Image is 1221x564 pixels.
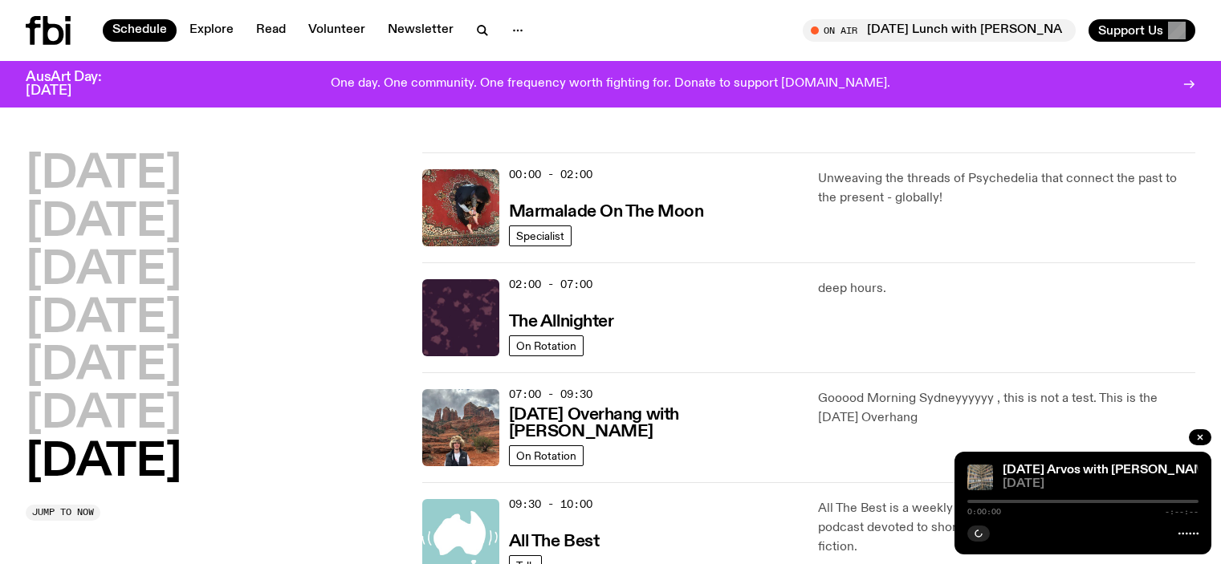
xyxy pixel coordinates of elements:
button: [DATE] [26,249,181,294]
button: [DATE] [26,440,181,485]
span: -:--:-- [1165,508,1199,516]
a: Specialist [509,225,572,246]
h3: AusArt Day: [DATE] [26,71,128,98]
a: On Rotation [509,335,584,356]
p: deep hours. [818,279,1195,298]
a: [DATE] Arvos with [PERSON_NAME] [1003,464,1218,477]
span: 02:00 - 07:00 [509,277,592,292]
h3: [DATE] Overhang with [PERSON_NAME] [509,407,800,440]
button: [DATE] [26,201,181,245]
p: One day. One community. One frequency worth fighting for. Donate to support [DOMAIN_NAME]. [331,77,890,91]
button: Support Us [1089,19,1195,42]
span: On Rotation [516,339,576,351]
h3: All The Best [509,534,600,550]
a: Explore [180,19,243,42]
img: A corner shot of the fbi music library [967,465,993,490]
a: The Allnighter [509,310,614,331]
span: 09:30 - 10:00 [509,497,592,512]
span: On Rotation [516,449,576,461]
button: [DATE] [26,297,181,342]
a: Read [246,19,295,42]
span: [DATE] [1003,478,1199,490]
a: On Rotation [509,445,584,466]
p: Gooood Morning Sydneyyyyyy , this is not a test. This is the [DATE] Overhang [818,389,1195,428]
button: [DATE] [26,392,181,437]
span: Support Us [1098,23,1163,38]
p: Unweaving the threads of Psychedelia that connect the past to the present - globally! [818,169,1195,208]
a: Newsletter [378,19,463,42]
a: Volunteer [299,19,375,42]
p: All The Best is a weekly half hour national radio program and podcast devoted to short-form featu... [818,499,1195,557]
h3: The Allnighter [509,314,614,331]
span: Specialist [516,229,564,241]
button: [DATE] [26,152,181,197]
h3: Marmalade On The Moon [509,204,704,221]
a: All The Best [509,530,600,550]
button: Jump to now [26,505,100,521]
span: Jump to now [32,508,94,517]
a: Marmalade On The Moon [509,201,704,221]
span: 00:00 - 02:00 [509,167,592,182]
a: [DATE] Overhang with [PERSON_NAME] [509,404,800,440]
a: Schedule [103,19,177,42]
button: On Air[DATE] Lunch with [PERSON_NAME] [803,19,1076,42]
img: Tommy - Persian Rug [422,169,499,246]
span: 0:00:00 [967,508,1001,516]
span: 07:00 - 09:30 [509,387,592,402]
button: [DATE] [26,344,181,389]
